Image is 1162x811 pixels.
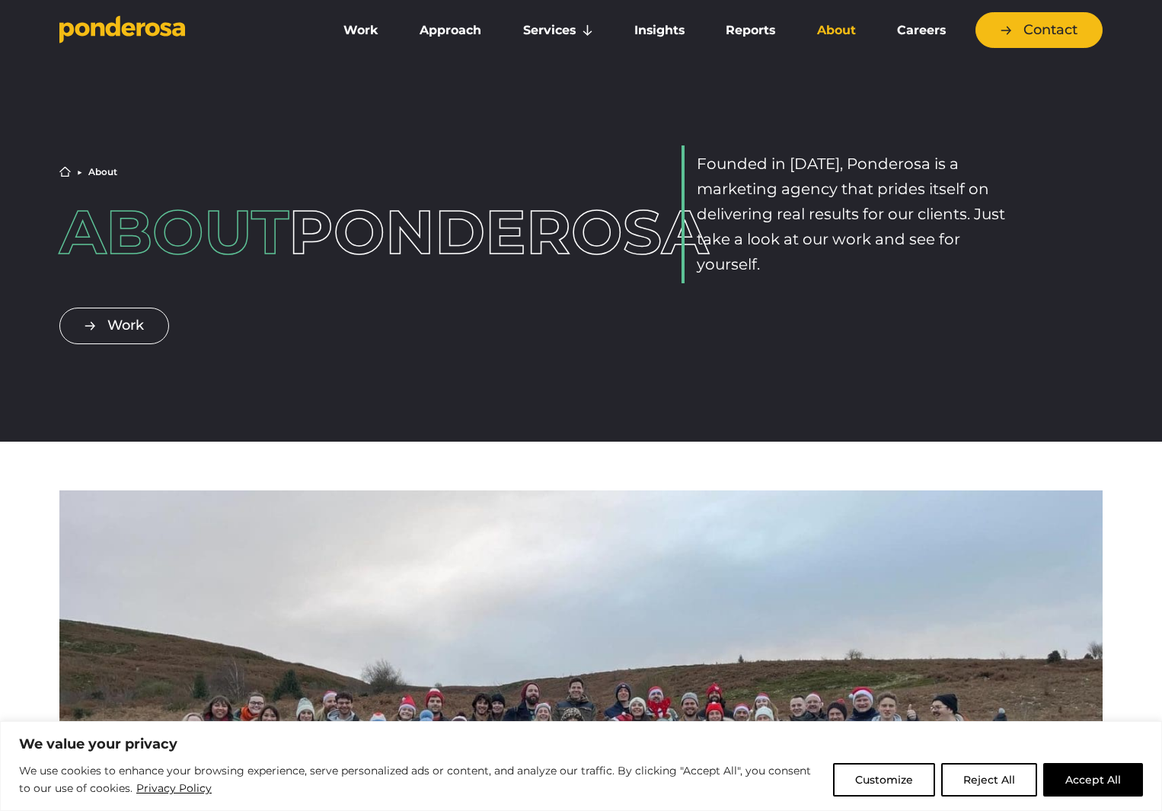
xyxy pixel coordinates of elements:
[59,166,71,177] a: Home
[708,14,793,46] a: Reports
[1043,763,1143,797] button: Accept All
[136,779,212,797] a: Privacy Policy
[59,202,480,263] h1: Ponderosa
[326,14,396,46] a: Work
[77,168,82,177] li: ▶︎
[19,762,822,798] p: We use cookies to enhance your browsing experience, serve personalized ads or content, and analyz...
[506,14,611,46] a: Services
[59,195,289,269] span: About
[975,12,1103,48] a: Contact
[833,763,935,797] button: Customize
[799,14,873,46] a: About
[19,735,1143,753] p: We value your privacy
[879,14,963,46] a: Careers
[59,15,303,46] a: Go to homepage
[941,763,1037,797] button: Reject All
[617,14,702,46] a: Insights
[697,152,1014,277] p: Founded in [DATE], Ponderosa is a marketing agency that prides itself on delivering real results ...
[402,14,499,46] a: Approach
[88,168,117,177] li: About
[59,308,169,343] a: Work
